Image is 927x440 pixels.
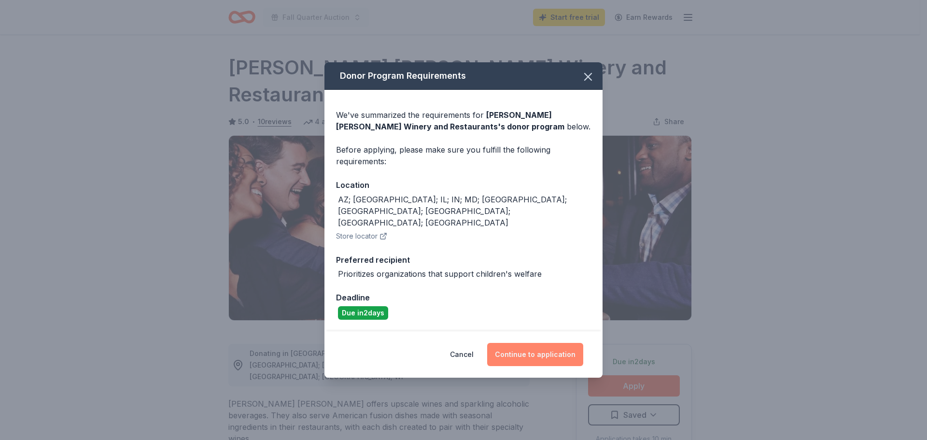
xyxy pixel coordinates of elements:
[487,343,583,366] button: Continue to application
[336,230,387,242] button: Store locator
[338,194,591,228] div: AZ; [GEOGRAPHIC_DATA]; IL; IN; MD; [GEOGRAPHIC_DATA]; [GEOGRAPHIC_DATA]; [GEOGRAPHIC_DATA]; [GEOG...
[336,291,591,304] div: Deadline
[336,254,591,266] div: Preferred recipient
[450,343,474,366] button: Cancel
[336,144,591,167] div: Before applying, please make sure you fulfill the following requirements:
[338,268,542,280] div: Prioritizes organizations that support children's welfare
[336,109,591,132] div: We've summarized the requirements for below.
[338,306,388,320] div: Due in 2 days
[324,62,603,90] div: Donor Program Requirements
[336,179,591,191] div: Location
